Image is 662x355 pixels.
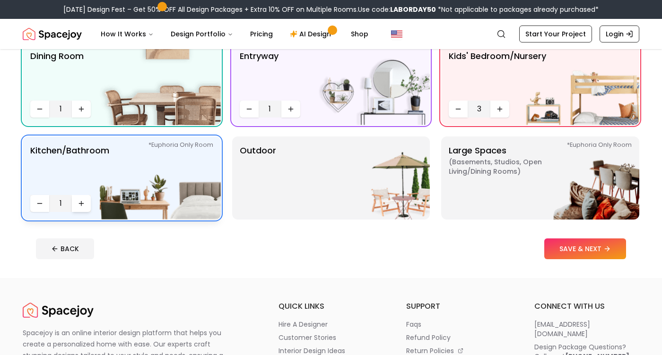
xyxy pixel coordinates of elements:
a: customer stories [279,333,383,342]
button: Decrease quantity [30,101,49,118]
span: *Not applicable to packages already purchased* [436,5,599,14]
a: hire a designer [279,320,383,329]
img: Spacejoy Logo [23,25,82,43]
span: 1 [262,103,278,115]
p: entryway [240,50,279,97]
a: Start Your Project [519,25,592,42]
img: entryway [309,42,430,125]
h6: quick links [279,301,383,312]
button: Increase quantity [281,101,300,118]
p: Kids' Bedroom/Nursery [449,50,546,97]
a: refund policy [406,333,511,342]
p: Outdoor [240,144,276,212]
a: faqs [406,320,511,329]
img: Kitchen/Bathroom *Euphoria Only [100,136,221,220]
p: Kitchen/Bathroom [30,144,109,191]
button: How It Works [93,25,161,43]
div: [DATE] Design Fest – Get 50% OFF All Design Packages + Extra 10% OFF on Multiple Rooms. [63,5,599,14]
span: 3 [471,103,487,115]
h6: connect with us [534,301,639,312]
img: Kids' Bedroom/Nursery [518,42,639,125]
p: refund policy [406,333,451,342]
button: Increase quantity [72,195,91,212]
button: Increase quantity [72,101,91,118]
button: BACK [36,238,94,259]
a: AI Design [282,25,341,43]
button: Decrease quantity [30,195,49,212]
p: hire a designer [279,320,328,329]
button: Design Portfolio [163,25,241,43]
span: 1 [53,198,68,209]
span: 1 [53,103,68,115]
button: Increase quantity [490,101,509,118]
p: Dining Room [30,50,84,97]
span: Use code: [358,5,436,14]
a: Login [600,25,639,42]
img: Spacejoy Logo [23,301,94,320]
nav: Global [23,19,639,49]
button: Decrease quantity [449,101,468,118]
a: [EMAIL_ADDRESS][DOMAIN_NAME] [534,320,639,338]
a: Spacejoy [23,25,82,43]
h6: support [406,301,511,312]
a: Spacejoy [23,301,94,320]
img: Outdoor [309,136,430,220]
b: LABORDAY50 [390,5,436,14]
span: ( Basements, Studios, Open living/dining rooms ) [449,157,567,176]
img: Large Spaces *Euphoria Only [518,136,639,220]
button: SAVE & NEXT [544,238,626,259]
a: Shop [343,25,376,43]
img: United States [391,28,402,40]
a: Pricing [243,25,280,43]
p: customer stories [279,333,336,342]
p: Large Spaces [449,144,567,212]
p: faqs [406,320,421,329]
nav: Main [93,25,376,43]
button: Decrease quantity [240,101,259,118]
img: Dining Room [100,42,221,125]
